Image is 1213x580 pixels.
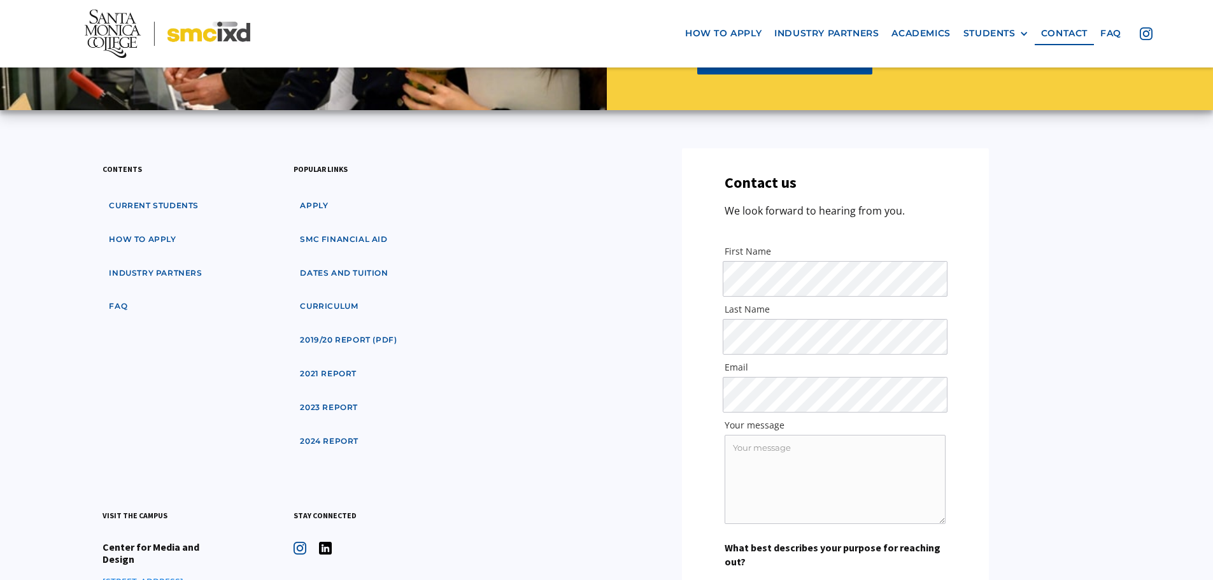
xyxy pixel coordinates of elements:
a: industry partners [103,262,208,285]
h3: popular links [294,163,348,175]
h3: Contact us [725,174,797,192]
a: Academics [885,22,956,45]
label: First Name [725,245,946,258]
label: Last Name [725,303,946,316]
h3: visit the campus [103,509,167,521]
img: Santa Monica College - SMC IxD logo [85,10,250,58]
a: faq [1094,22,1128,45]
div: STUDENTS [963,28,1016,39]
img: icon - instagram [319,542,332,555]
a: dates and tuition [294,262,394,285]
a: how to apply [103,228,182,251]
p: We look forward to hearing from you. [725,202,905,220]
a: industry partners [768,22,885,45]
a: how to apply [679,22,768,45]
img: icon - instagram [294,542,306,555]
a: 2024 Report [294,430,365,453]
label: Email [725,361,946,374]
a: faq [103,295,134,318]
a: contact [1035,22,1094,45]
img: icon - instagram [1140,27,1153,40]
a: 2019/20 Report (pdf) [294,329,403,352]
h3: contents [103,163,142,175]
h3: stay connected [294,509,357,521]
a: 2021 Report [294,362,363,386]
a: apply [294,194,334,218]
label: What best describes your purpose for reaching out? [725,541,946,569]
h4: Center for Media and Design [103,541,230,565]
a: curriculum [294,295,364,318]
a: 2023 Report [294,396,364,420]
label: Your message [725,419,946,432]
a: SMC financial aid [294,228,394,251]
div: STUDENTS [963,28,1028,39]
a: Current students [103,194,205,218]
